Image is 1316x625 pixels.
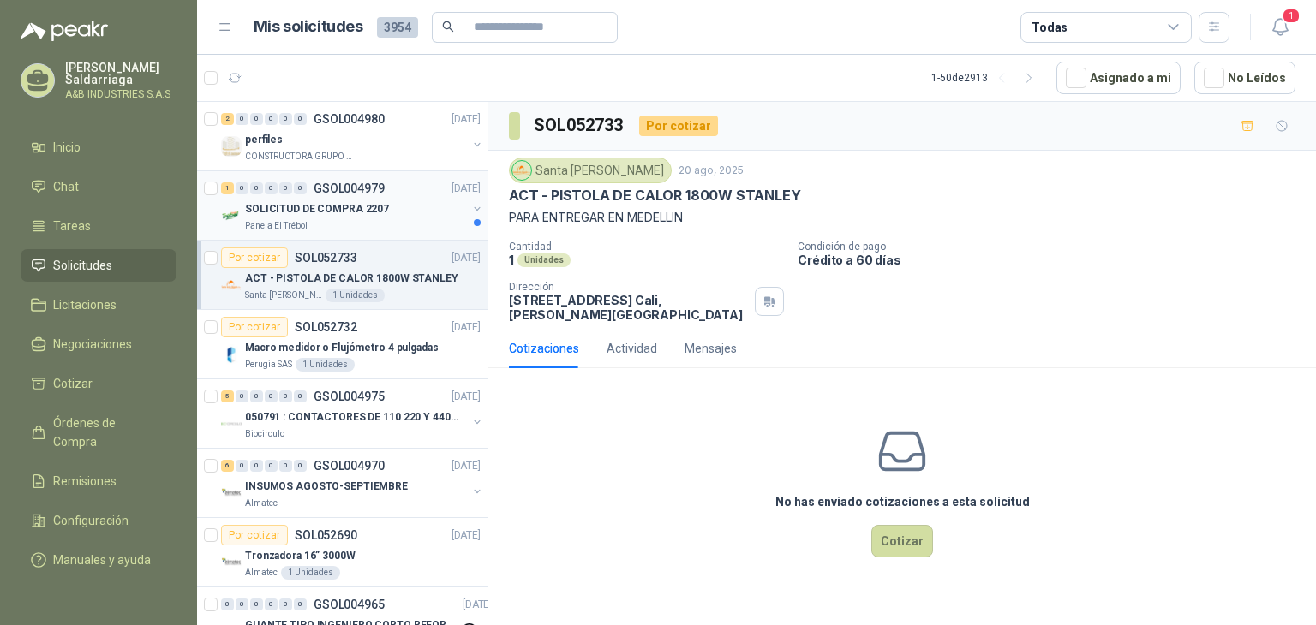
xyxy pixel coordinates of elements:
[221,136,242,157] img: Company Logo
[295,529,357,541] p: SOL052690
[607,339,657,358] div: Actividad
[21,465,176,497] a: Remisiones
[295,321,357,333] p: SOL052732
[245,219,308,233] p: Panela El Trébol
[279,598,292,610] div: 0
[509,253,514,267] p: 1
[245,340,439,356] p: Macro medidor o Flujómetro 4 pulgadas
[21,407,176,458] a: Órdenes de Compra
[236,182,248,194] div: 0
[53,511,129,530] span: Configuración
[65,62,176,86] p: [PERSON_NAME] Saldarriaga
[1032,18,1068,37] div: Todas
[197,241,488,310] a: Por cotizarSOL052733[DATE] Company LogoACT - PISTOLA DE CALOR 1800W STANLEYSanta [PERSON_NAME]1 U...
[509,158,672,183] div: Santa [PERSON_NAME]
[236,598,248,610] div: 0
[221,205,242,226] img: Company Logo
[509,339,579,358] div: Cotizaciones
[679,163,744,179] p: 20 ago, 2025
[221,390,234,402] div: 5
[509,241,784,253] p: Cantidad
[798,253,1309,267] p: Crédito a 60 días
[265,182,278,194] div: 0
[236,113,248,125] div: 0
[931,64,1043,92] div: 1 - 50 de 2913
[279,182,292,194] div: 0
[377,17,418,38] span: 3954
[452,458,481,474] p: [DATE]
[245,201,389,217] p: SOLICITUD DE COMPRA 2207
[236,460,248,472] div: 0
[21,210,176,242] a: Tareas
[245,427,284,441] p: Biocirculo
[221,247,288,268] div: Por cotizar
[265,598,278,610] div: 0
[509,281,748,293] p: Dirección
[326,289,385,302] div: 1 Unidades
[21,170,176,203] a: Chat
[221,109,484,164] a: 2 0 0 0 0 0 GSOL004980[DATE] Company LogoperfilesCONSTRUCTORA GRUPO FIP
[221,483,242,503] img: Company Logo
[314,390,385,402] p: GSOL004975
[250,390,263,402] div: 0
[314,113,385,125] p: GSOL004980
[221,460,234,472] div: 6
[221,525,288,545] div: Por cotizar
[245,479,408,495] p: INSUMOS AGOSTO-SEPTIEMBRE
[236,390,248,402] div: 0
[452,111,481,128] p: [DATE]
[509,293,748,322] p: [STREET_ADDRESS] Cali , [PERSON_NAME][GEOGRAPHIC_DATA]
[53,295,117,314] span: Licitaciones
[452,181,481,197] p: [DATE]
[245,548,356,564] p: Tronzadora 16” 3000W
[279,390,292,402] div: 0
[463,597,492,613] p: [DATE]
[314,598,385,610] p: GSOL004965
[53,256,112,275] span: Solicitudes
[798,241,1309,253] p: Condición de pago
[21,249,176,282] a: Solicitudes
[21,367,176,400] a: Cotizar
[294,182,307,194] div: 0
[53,335,132,354] span: Negociaciones
[314,460,385,472] p: GSOL004970
[21,21,108,41] img: Logo peakr
[221,552,242,573] img: Company Logo
[250,460,263,472] div: 0
[265,460,278,472] div: 0
[245,289,322,302] p: Santa [PERSON_NAME]
[221,182,234,194] div: 1
[685,339,737,358] div: Mensajes
[871,525,933,557] button: Cotizar
[65,89,176,99] p: A&B INDUSTRIES S.A.S
[296,358,355,372] div: 1 Unidades
[197,518,488,587] a: Por cotizarSOL052690[DATE] Company LogoTronzadora 16” 3000WAlmatec1 Unidades
[250,182,263,194] div: 0
[442,21,454,33] span: search
[221,386,484,441] a: 5 0 0 0 0 0 GSOL004975[DATE] Company Logo050791 : CONTACTORES DE 110 220 Y 440 VBiocirculo
[53,374,93,393] span: Cotizar
[534,112,625,139] h3: SOL052733
[281,566,340,580] div: 1 Unidades
[294,598,307,610] div: 0
[452,389,481,405] p: [DATE]
[517,253,571,267] div: Unidades
[221,344,242,365] img: Company Logo
[221,598,234,610] div: 0
[245,271,458,287] p: ACT - PISTOLA DE CALOR 1800W STANLEY
[221,317,288,337] div: Por cotizar
[294,390,307,402] div: 0
[509,187,801,205] p: ACT - PISTOLA DE CALOR 1800W STANLEY
[21,544,176,576] a: Manuales y ayuda
[221,113,234,125] div: 2
[221,455,484,510] a: 6 0 0 0 0 0 GSOL004970[DATE] Company LogoINSUMOS AGOSTO-SEPTIEMBREAlmatec
[53,177,79,196] span: Chat
[245,409,458,426] p: 050791 : CONTACTORES DE 110 220 Y 440 V
[254,15,363,39] h1: Mis solicitudes
[21,289,176,321] a: Licitaciones
[1265,12,1295,43] button: 1
[639,116,718,136] div: Por cotizar
[245,358,292,372] p: Perugia SAS
[245,566,278,580] p: Almatec
[221,178,484,233] a: 1 0 0 0 0 0 GSOL004979[DATE] Company LogoSOLICITUD DE COMPRA 2207Panela El Trébol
